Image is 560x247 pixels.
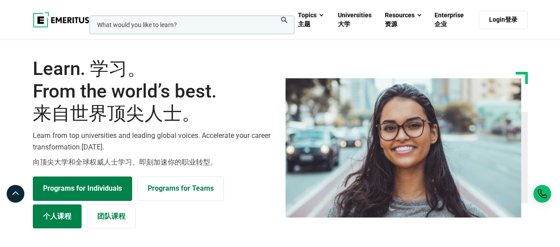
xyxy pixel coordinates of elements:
[137,176,224,200] a: Explore for Business
[33,102,200,124] span: 来自世界顶尖人士。
[87,204,136,228] a: Explore for Business
[33,204,82,228] a: Explore Programs
[385,20,397,27] span: 资源
[286,78,521,217] img: Learn from the world's best
[338,20,350,27] span: 大学
[33,80,275,125] span: From the world’s best.
[505,16,517,23] span: 登录
[33,130,275,168] p: Learn from top universities and leading global voices. Accelerate your career transformation [DATE].
[90,16,294,34] input: woocommerce-product-search-field-0
[33,158,217,166] span: 向顶尖大学和全球权威人士学习。即刻加速你的职业转型。
[435,20,447,27] span: 企业
[298,20,310,27] span: 主题
[33,58,275,125] h1: Learn.
[33,176,132,200] a: Explore Programs
[479,11,528,29] a: Login 登录
[90,58,146,79] span: 学习。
